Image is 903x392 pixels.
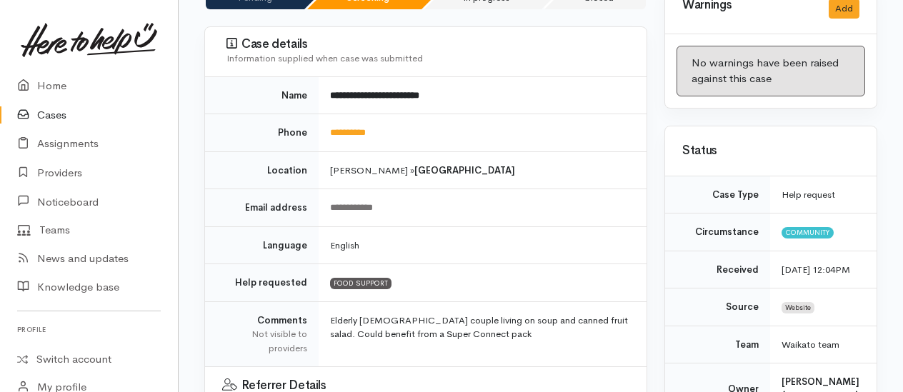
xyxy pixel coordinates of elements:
span: Website [782,302,814,313]
span: Waikato team [782,338,839,351]
td: Case Type [665,176,770,213]
div: Not visible to providers [222,327,307,355]
b: [GEOGRAPHIC_DATA] [414,164,515,176]
td: Email address [205,189,319,227]
td: Comments [205,301,319,367]
td: Circumstance [665,213,770,251]
td: Location [205,151,319,189]
td: Received [665,251,770,288]
td: Source [665,288,770,326]
time: [DATE] 12:04PM [782,263,850,276]
span: FOOD SUPPORT [330,278,391,289]
td: Help request [770,176,877,213]
td: Phone [205,114,319,152]
td: Language [205,226,319,264]
td: Help requested [205,264,319,302]
h6: Profile [17,320,161,339]
span: Community [782,227,834,238]
h3: Case details [226,37,629,51]
td: Team [665,326,770,363]
div: No warnings have been raised against this case [677,46,865,96]
td: Elderly [DEMOGRAPHIC_DATA] couple living on soup and canned fruit salad. Could benefit from a Sup... [319,301,647,367]
span: [PERSON_NAME] » [330,164,515,176]
td: Name [205,77,319,114]
h3: Status [682,144,859,158]
div: Information supplied when case was submitted [226,51,629,66]
td: English [319,226,647,264]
